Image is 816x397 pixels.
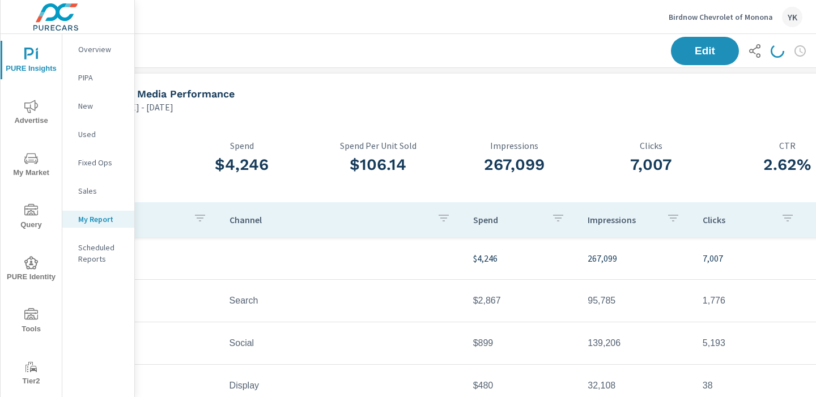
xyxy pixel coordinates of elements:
p: Used [78,129,125,140]
td: NaN [105,329,220,357]
p: PIPA [78,72,125,83]
p: Impressions [447,140,583,151]
td: $2,867 [464,287,579,315]
p: Fixed Ops [78,157,125,168]
td: NaN [105,287,220,315]
td: 1,776 [694,287,809,315]
div: My Report [62,211,134,228]
h5: Paid Media Performance [112,88,235,100]
td: 5,193 [694,329,809,357]
p: [DATE] - [DATE] [112,100,173,114]
p: Sales [78,185,125,197]
span: My Market [4,152,58,180]
span: Advertise [4,100,58,127]
p: Clicks [703,214,772,225]
span: Query [4,204,58,232]
p: Channel [229,214,428,225]
p: Spend Per Unit Sold [310,140,447,151]
p: Spend [473,214,543,225]
p: Scheduled Reports [78,242,125,264]
div: Overview [62,41,134,58]
td: 95,785 [579,287,694,315]
h3: $106.14 [310,155,447,174]
h3: 7,007 [583,155,719,174]
td: $899 [464,329,579,357]
p: 267,099 [588,251,685,265]
span: Tier2 [4,360,58,388]
p: Spend [173,140,310,151]
div: YK [782,7,802,27]
div: New [62,97,134,114]
p: My Report [78,214,125,225]
span: Tools [4,308,58,336]
p: Birdnow Chevrolet of Monona [669,12,773,22]
p: $4,246 [473,251,570,265]
h3: 267,099 [447,155,583,174]
p: Impressions [588,214,657,225]
div: Sales [62,182,134,199]
span: PURE Identity [4,256,58,284]
h3: $4,246 [173,155,310,174]
button: Edit [671,37,739,65]
td: Social [220,329,464,357]
p: New [78,100,125,112]
td: Search [220,287,464,315]
p: Overview [78,44,125,55]
div: PIPA [62,69,134,86]
td: 139,206 [579,329,694,357]
button: Share Report [743,40,766,62]
p: 7,007 [703,251,800,265]
div: Used [62,126,134,143]
span: PURE Insights [4,48,58,75]
p: Clicks [583,140,719,151]
div: Scheduled Reports [62,239,134,267]
div: Fixed Ops [62,154,134,171]
span: Edit [682,46,728,56]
